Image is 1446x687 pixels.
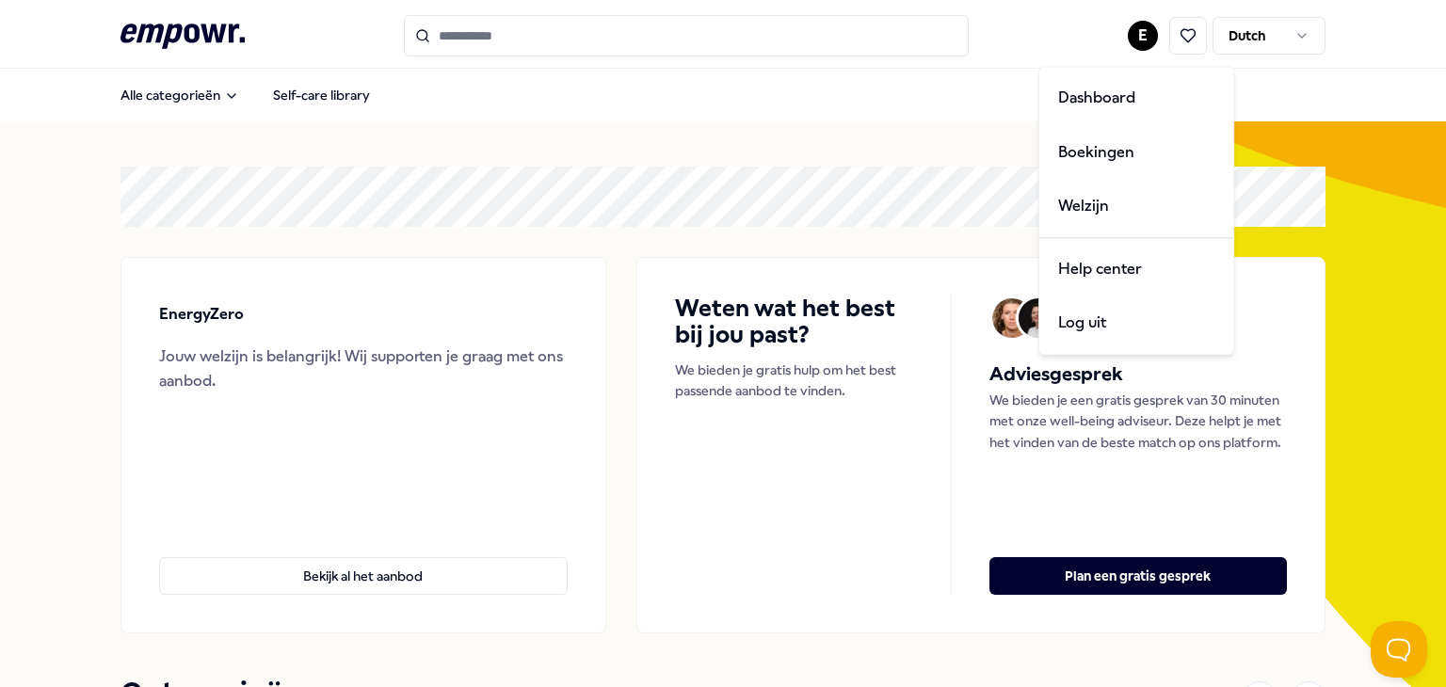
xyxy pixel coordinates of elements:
a: Boekingen [1043,125,1229,180]
a: Dashboard [1043,71,1229,125]
div: E [1038,66,1234,355]
a: Help center [1043,242,1229,296]
div: Log uit [1043,296,1229,351]
a: Welzijn [1043,180,1229,234]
